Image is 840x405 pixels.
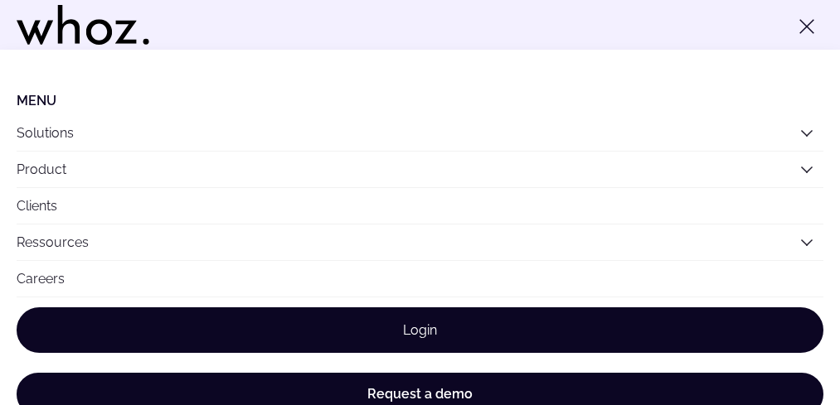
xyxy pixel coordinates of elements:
a: Ressources [17,234,89,250]
button: Ressources [17,224,823,260]
iframe: Chatbot [731,296,817,382]
a: Careers [17,261,823,297]
li: Menu [17,93,823,108]
button: Solutions [17,115,823,151]
button: Toggle menu [790,10,823,43]
a: Clients [17,188,823,224]
a: Product [17,162,66,177]
button: Product [17,152,823,187]
a: Login [17,307,823,353]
